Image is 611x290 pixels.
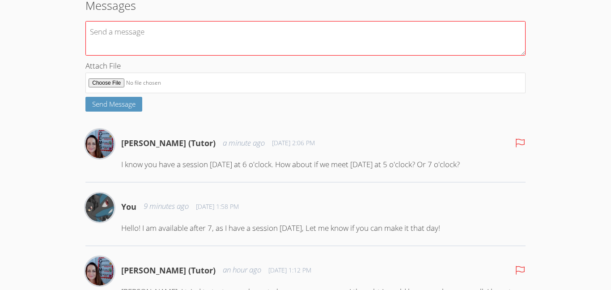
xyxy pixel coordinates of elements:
span: an hour ago [223,264,261,277]
span: a minute ago [223,137,265,150]
p: I know you have a session [DATE] at 6 o'clock. How about if we meet [DATE] at 5 o'clock? Or 7 o'c... [121,158,526,171]
span: [DATE] 2:06 PM [272,139,315,147]
img: Leah Hoff [85,130,114,158]
span: [DATE] 1:58 PM [196,202,239,211]
span: Attach File [85,61,121,71]
img: Jason Escobar [85,193,114,222]
h4: You [121,200,136,213]
span: Send Message [92,100,136,108]
img: Leah Hoff [85,257,114,286]
h4: [PERSON_NAME] (Tutor) [121,137,216,149]
h4: [PERSON_NAME] (Tutor) [121,264,216,277]
input: Attach File [85,73,526,94]
button: Send Message [85,97,142,112]
span: [DATE] 1:12 PM [268,266,311,275]
span: 9 minutes ago [144,200,189,213]
p: Hello! I am available after 7, as I have a session [DATE], Let me know if you can make it that day! [121,222,526,235]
